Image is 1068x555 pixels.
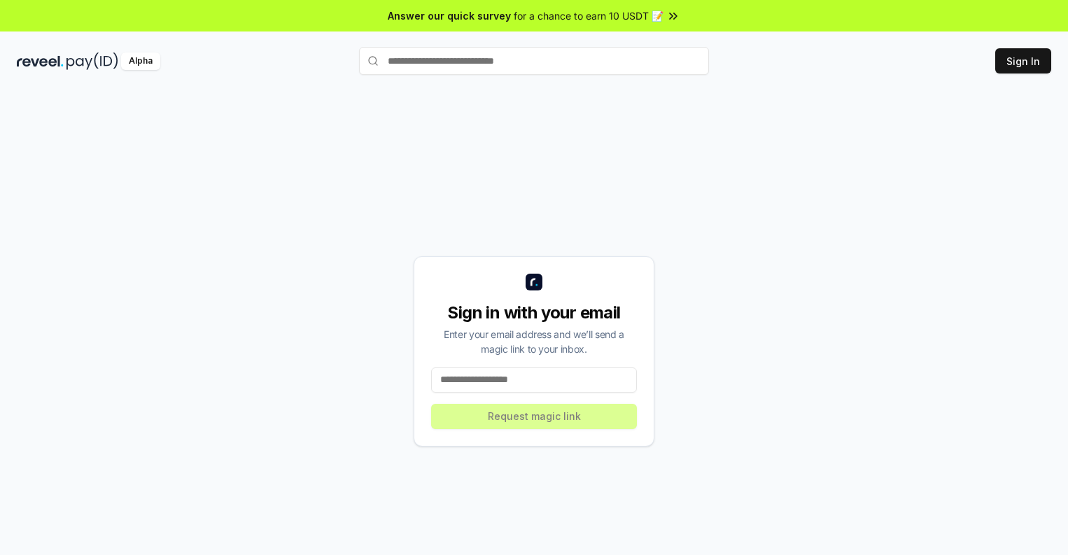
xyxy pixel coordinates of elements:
[514,8,663,23] span: for a chance to earn 10 USDT 📝
[431,327,637,356] div: Enter your email address and we’ll send a magic link to your inbox.
[388,8,511,23] span: Answer our quick survey
[526,274,542,290] img: logo_small
[995,48,1051,73] button: Sign In
[431,302,637,324] div: Sign in with your email
[121,52,160,70] div: Alpha
[17,52,64,70] img: reveel_dark
[66,52,118,70] img: pay_id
